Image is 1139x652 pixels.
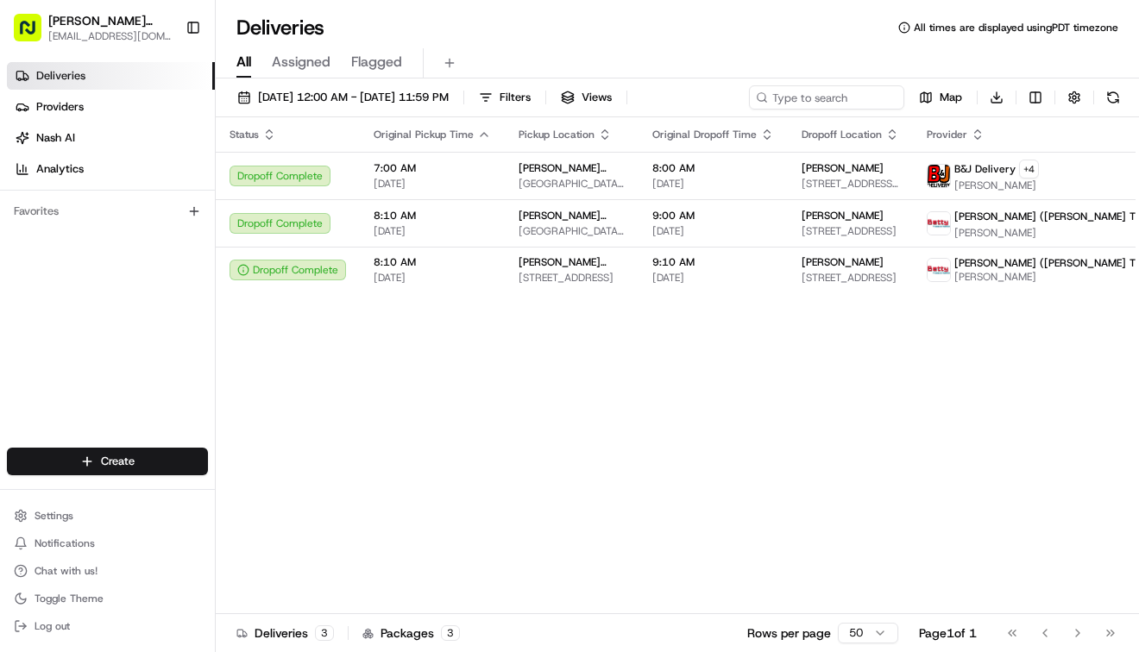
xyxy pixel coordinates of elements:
span: Filters [500,90,531,105]
button: Settings [7,504,208,528]
span: [DATE] [374,224,491,238]
a: Analytics [7,155,215,183]
span: [DATE] [652,271,774,285]
span: [DATE] [374,177,491,191]
button: [DATE] 12:00 AM - [DATE] 11:59 PM [230,85,456,110]
span: 8:10 AM [374,209,491,223]
button: Chat with us! [7,559,208,583]
span: [STREET_ADDRESS] [802,224,899,238]
span: Nash AI [36,130,75,146]
span: 8:00 AM [652,161,774,175]
button: Map [911,85,970,110]
span: [PERSON_NAME] [802,255,884,269]
button: Create [7,448,208,475]
span: [STREET_ADDRESS] [802,271,899,285]
span: Pickup Location [519,128,595,141]
span: [STREET_ADDRESS][PERSON_NAME] [802,177,899,191]
a: Nash AI [7,124,215,152]
span: Flagged [351,52,402,72]
span: [PERSON_NAME] Markets | Sausalito [519,255,625,269]
button: Views [553,85,620,110]
button: Toggle Theme [7,586,208,611]
div: Packages [362,624,460,642]
span: [PERSON_NAME] [802,209,884,223]
span: 8:10 AM [374,255,491,269]
span: Analytics [36,161,84,177]
img: betty.jpg [928,259,950,281]
span: Map [940,90,962,105]
div: Favorites [7,197,208,225]
span: Settings [35,509,73,523]
span: [STREET_ADDRESS] [519,271,625,285]
span: [PERSON_NAME] [954,179,1039,192]
span: [PERSON_NAME] Markets | Greenbrae [519,209,625,223]
span: Original Dropoff Time [652,128,757,141]
span: Assigned [272,52,330,72]
img: profile_bj_cartwheel_2man.png [928,165,950,187]
button: +4 [1019,160,1039,179]
span: [GEOGRAPHIC_DATA], [STREET_ADDRESS] [519,224,625,238]
span: Create [101,454,135,469]
button: Dropoff Complete [230,260,346,280]
button: [PERSON_NAME] Markets [48,12,172,29]
span: Views [582,90,612,105]
p: Rows per page [747,624,831,642]
span: Original Pickup Time [374,128,474,141]
button: Notifications [7,531,208,555]
span: B&J Delivery [954,162,1016,176]
img: betty.jpg [928,212,950,235]
h1: Deliveries [236,14,324,41]
span: [DATE] [374,271,491,285]
div: Deliveries [236,624,334,642]
button: Refresh [1101,85,1125,110]
span: [PERSON_NAME] Markets | Greenbrae [519,161,625,175]
a: Deliveries [7,62,215,90]
span: All [236,52,251,72]
input: Type to search [749,85,904,110]
span: Chat with us! [35,564,98,578]
div: 3 [315,625,334,641]
span: Status [230,128,259,141]
span: Deliveries [36,68,85,84]
span: Provider [927,128,967,141]
span: All times are displayed using PDT timezone [914,21,1118,34]
div: Page 1 of 1 [919,624,977,642]
button: [PERSON_NAME] Markets[EMAIL_ADDRESS][DOMAIN_NAME] [7,7,179,48]
span: [DATE] 12:00 AM - [DATE] 11:59 PM [258,90,449,105]
span: [GEOGRAPHIC_DATA], [STREET_ADDRESS] [519,177,625,191]
span: Providers [36,99,84,115]
span: Toggle Theme [35,592,104,605]
span: 9:00 AM [652,209,774,223]
button: Filters [471,85,538,110]
span: 7:00 AM [374,161,491,175]
button: [EMAIL_ADDRESS][DOMAIN_NAME] [48,29,172,43]
span: Notifications [35,536,95,550]
span: [DATE] [652,177,774,191]
span: Dropoff Location [802,128,882,141]
span: [DATE] [652,224,774,238]
span: 9:10 AM [652,255,774,269]
button: Log out [7,614,208,638]
span: [PERSON_NAME] [802,161,884,175]
div: 3 [441,625,460,641]
span: Log out [35,619,70,633]
a: Providers [7,93,215,121]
